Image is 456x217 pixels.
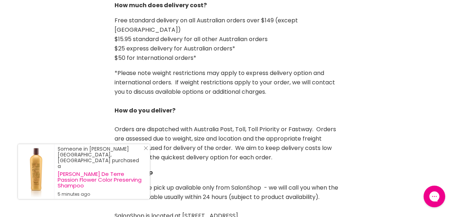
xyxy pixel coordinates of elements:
b: How do you deliver? [115,106,175,115]
span: $50 for International orders* [115,54,196,62]
span: *Please note weight restrictions may apply to express delivery option and international orders. I... [115,69,335,96]
a: [PERSON_NAME] De Terre Passion Flower Color Preserving Shampoo [58,171,143,189]
span: $25 express delivery for Australian orders* [115,44,235,53]
a: Close Notification [141,146,148,153]
div: Someone in [PERSON_NAME][GEOGRAPHIC_DATA], [GEOGRAPHIC_DATA] purchased a [58,146,143,197]
span: Orders are dispatched with Australia Post, Toll, Toll Priority or Fastway. Orders are assessed du... [115,125,336,161]
iframe: Gorgias live chat messenger [420,183,449,210]
strong: How much does delivery cost? [115,1,207,9]
small: 5 minutes ago [58,191,143,197]
span: Free standard delivery on all Australian orders over $149 (except [GEOGRAPHIC_DATA]) [115,16,298,34]
svg: Close Icon [144,146,148,150]
span: $15.95 standard delivery for all other Australian orders [115,35,268,43]
a: Visit product page [18,144,54,199]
